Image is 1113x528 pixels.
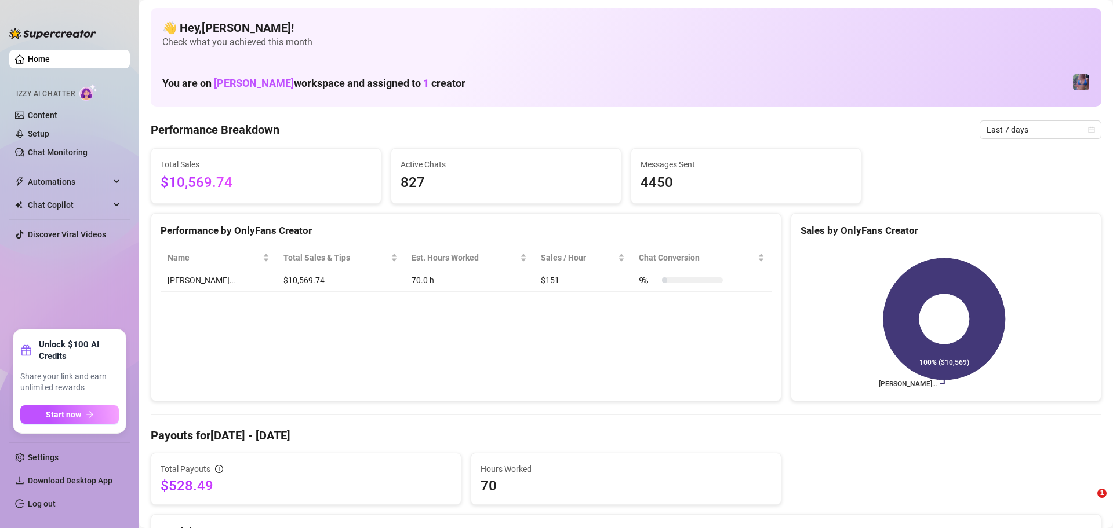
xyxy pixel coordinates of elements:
span: 70 [481,476,772,495]
h4: Payouts for [DATE] - [DATE] [151,427,1101,443]
td: $10,569.74 [277,269,405,292]
div: Est. Hours Worked [412,251,518,264]
span: Hours Worked [481,463,772,475]
img: AI Chatter [79,84,97,101]
span: download [15,476,24,485]
th: Chat Conversion [632,247,772,269]
text: [PERSON_NAME]… [879,380,937,388]
h4: 👋 Hey, [PERSON_NAME] ! [162,20,1090,36]
th: Sales / Hour [534,247,632,269]
span: Active Chats [401,158,612,171]
span: Izzy AI Chatter [16,89,75,100]
a: Settings [28,453,59,462]
span: Last 7 days [987,121,1094,138]
img: Chat Copilot [15,201,23,209]
span: $528.49 [161,476,452,495]
span: arrow-right [86,410,94,419]
a: Setup [28,129,49,138]
span: 827 [401,172,612,194]
span: Messages Sent [641,158,852,171]
span: Chat Copilot [28,196,110,214]
th: Name [161,247,277,269]
span: Total Sales [161,158,372,171]
span: Sales / Hour [541,251,616,264]
button: Start nowarrow-right [20,405,119,424]
iframe: Intercom live chat [1074,489,1101,516]
span: 9 % [639,274,657,287]
span: [PERSON_NAME] [214,77,294,89]
img: logo-BBDzfeDw.svg [9,28,96,39]
div: Sales by OnlyFans Creator [801,223,1092,239]
span: $10,569.74 [161,172,372,194]
div: Performance by OnlyFans Creator [161,223,772,239]
span: Check what you achieved this month [162,36,1090,49]
span: Total Payouts [161,463,210,475]
span: Start now [46,410,81,419]
span: 4450 [641,172,852,194]
a: Log out [28,499,56,508]
h4: Performance Breakdown [151,122,279,138]
span: Total Sales & Tips [283,251,388,264]
span: Name [168,251,260,264]
span: Share your link and earn unlimited rewards [20,371,119,394]
span: thunderbolt [15,177,24,186]
span: info-circle [215,465,223,473]
td: $151 [534,269,632,292]
h1: You are on workspace and assigned to creator [162,77,465,90]
span: calendar [1088,126,1095,133]
span: Download Desktop App [28,476,112,485]
td: [PERSON_NAME]… [161,269,277,292]
a: Content [28,111,57,120]
span: gift [20,344,32,356]
a: Home [28,54,50,64]
td: 70.0 h [405,269,534,292]
th: Total Sales & Tips [277,247,405,269]
strong: Unlock $100 AI Credits [39,339,119,362]
span: Chat Conversion [639,251,755,264]
a: Chat Monitoring [28,148,88,157]
span: Automations [28,173,110,191]
span: 1 [423,77,429,89]
img: Jaylie [1073,74,1089,90]
span: 1 [1097,489,1107,498]
a: Discover Viral Videos [28,230,106,239]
